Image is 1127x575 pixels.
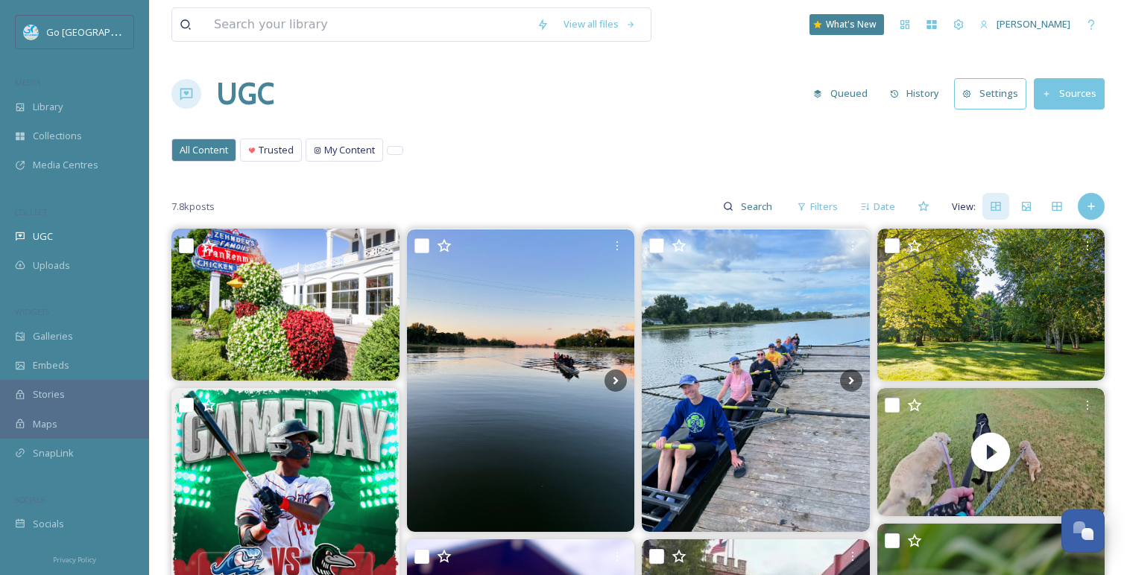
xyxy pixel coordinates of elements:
[33,229,53,244] span: UGC
[407,229,635,532] img: the second week of learn to row started off great - everyone was able to get out on the water! ev...
[809,14,884,35] a: What's New
[954,78,1034,109] a: Settings
[33,517,64,531] span: Socials
[33,358,69,372] span: Embeds
[810,200,838,214] span: Filters
[206,8,529,41] input: Search your library
[33,100,63,114] span: Library
[733,191,782,221] input: Search
[33,329,73,343] span: Galleries
[15,494,45,505] span: SOCIALS
[806,79,883,108] a: Queued
[15,77,41,88] span: MEDIA
[53,550,96,568] a: Privacy Policy
[24,25,39,39] img: GoGreatLogo_MISkies_RegionalTrails%20%281%29.png
[324,143,375,157] span: My Content
[15,306,49,317] span: WIDGETS
[15,206,47,217] span: COLLECT
[642,229,870,532] img: monday was a good night for a row as we hit the water in an 8 and a couple of singles. the evenin...
[874,200,895,214] span: Date
[33,158,98,172] span: Media Centres
[46,25,157,39] span: Go [GEOGRAPHIC_DATA]
[33,387,65,401] span: Stories
[33,129,82,143] span: Collections
[972,10,1078,39] a: [PERSON_NAME]
[33,446,74,460] span: SnapLink
[877,388,1105,516] img: thumbnail
[883,79,947,108] button: History
[171,229,400,381] img: 🌸 Zehnder’s iconic Topiary Chicken is still in full bloom and more stunning than ever! 🌼 Each sum...
[952,200,976,214] span: View:
[954,78,1026,109] button: Settings
[33,417,57,431] span: Maps
[556,10,643,39] a: View all files
[1034,78,1105,109] button: Sources
[171,200,215,214] span: 7.8k posts
[259,143,294,157] span: Trusted
[53,555,96,565] span: Privacy Policy
[806,79,875,108] button: Queued
[883,79,955,108] a: History
[877,388,1105,516] video: #saginaw #saginawmichigan #midlandmichigan #hemlockmi #ivaroaddogsitting
[1061,509,1105,553] button: Open Chat
[216,72,274,116] a: UGC
[33,258,70,273] span: Uploads
[180,143,228,157] span: All Content
[877,229,1105,380] img: Dow Gardens will be Dow open on Labor Day, Monday September 1, from 9 AM to 8 PM. Veterans receiv...
[997,17,1070,31] span: [PERSON_NAME]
